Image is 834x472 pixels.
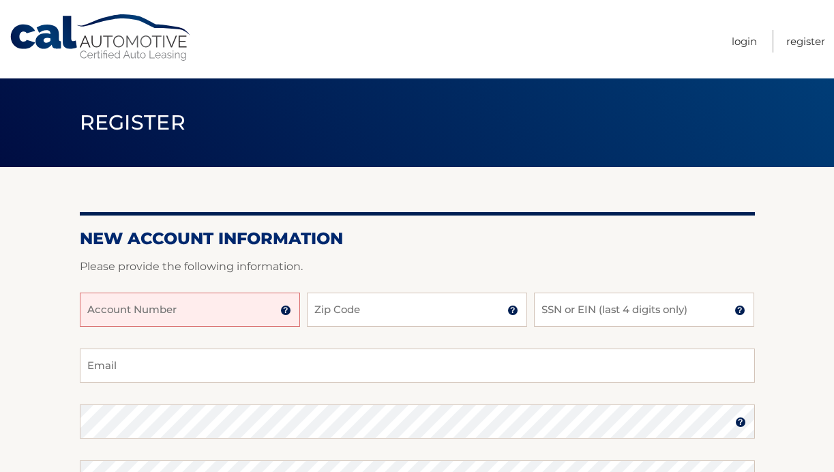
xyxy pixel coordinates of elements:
img: tooltip.svg [735,417,746,428]
input: Email [80,349,755,383]
p: Please provide the following information. [80,257,755,276]
h2: New Account Information [80,228,755,249]
span: Register [80,110,186,135]
input: SSN or EIN (last 4 digits only) [534,293,754,327]
a: Login [732,30,757,53]
img: tooltip.svg [280,305,291,316]
img: tooltip.svg [734,305,745,316]
input: Zip Code [307,293,527,327]
img: tooltip.svg [507,305,518,316]
a: Cal Automotive [9,14,193,62]
input: Account Number [80,293,300,327]
a: Register [786,30,825,53]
